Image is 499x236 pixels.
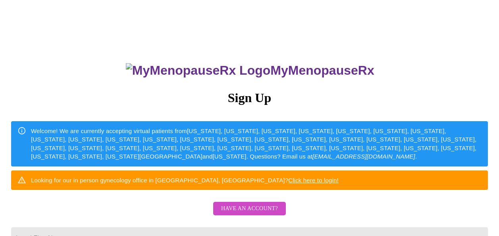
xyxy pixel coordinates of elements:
div: Looking for our in person gynecology office in [GEOGRAPHIC_DATA], [GEOGRAPHIC_DATA]? [31,173,339,188]
em: [EMAIL_ADDRESS][DOMAIN_NAME] [312,153,415,160]
button: Have an account? [213,202,286,216]
span: Have an account? [221,204,278,214]
h3: MyMenopauseRx [12,63,488,78]
a: Click here to login! [288,177,339,184]
a: Have an account? [211,211,288,217]
img: MyMenopauseRx Logo [126,63,270,78]
h3: Sign Up [11,91,488,105]
div: Welcome! We are currently accepting virtual patients from [US_STATE], [US_STATE], [US_STATE], [US... [31,124,482,164]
